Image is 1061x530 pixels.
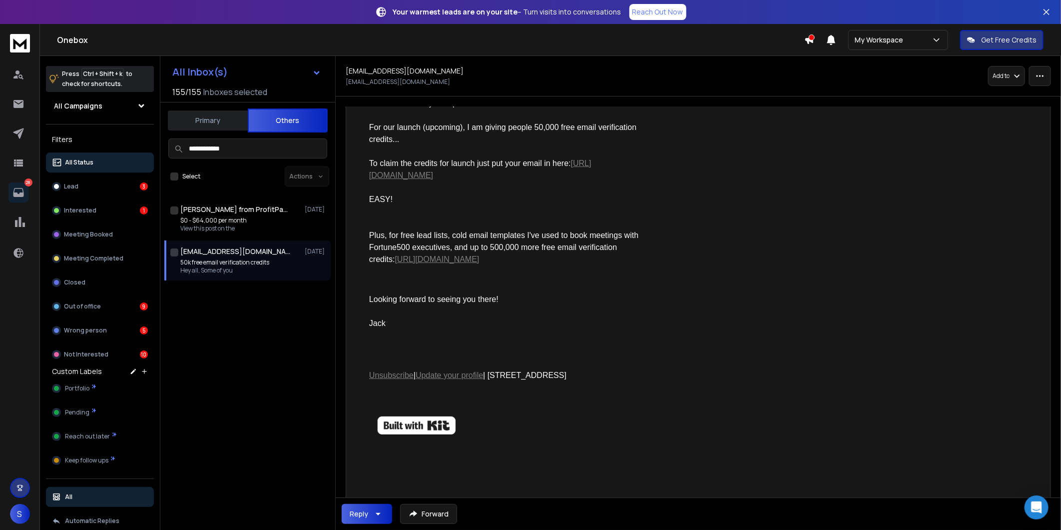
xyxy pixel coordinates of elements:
[180,216,247,224] p: $0 - $64,000 per month
[46,152,154,172] button: All Status
[369,293,643,329] p: Looking forward to seeing you there! ​ Jack
[64,278,85,286] p: Closed
[248,108,328,132] button: Others
[180,246,290,256] h1: [EMAIL_ADDRESS][DOMAIN_NAME]
[64,302,101,310] p: Out of office
[182,172,200,180] label: Select
[65,384,89,392] span: Portfolio
[855,35,907,45] p: My Workspace
[46,96,154,116] button: All Campaigns
[46,487,154,507] button: All
[369,416,464,434] img: Built with Kit
[350,509,368,519] div: Reply
[10,34,30,52] img: logo
[168,109,248,131] button: Primary
[10,504,30,524] button: S
[180,266,269,274] p: Hey all, Some of you
[172,67,228,77] h1: All Inbox(s)
[180,204,290,214] h1: [PERSON_NAME] from ProfitPath Growth Partners
[203,86,267,98] h3: Inboxes selected
[180,224,247,232] p: View this post on the
[414,371,416,379] span: |
[960,30,1044,50] button: Get Free Credits
[180,258,269,266] p: 50k free email verification credits
[305,247,327,255] p: [DATE]
[140,182,148,190] div: 3
[46,378,154,398] button: Portfolio
[54,101,102,111] h1: All Campaigns
[172,86,201,98] span: 155 / 155
[369,371,414,379] a: Unsubscribe
[64,326,107,334] p: Wrong person
[369,25,643,265] p: Hey all, ​ Some of you may already know that I am launching OmniVerifier, an email verification t...
[64,350,108,358] p: Not Interested
[993,72,1010,80] p: Add to
[629,4,686,20] a: Reach Out Now
[140,206,148,214] div: 1
[393,7,518,16] strong: Your warmest leads are on your site
[65,432,110,440] span: Reach out later
[46,296,154,316] button: Out of office9
[8,182,28,202] a: 28
[632,7,683,17] p: Reach Out Now
[46,176,154,196] button: Lead3
[1025,495,1049,519] div: Open Intercom Messenger
[140,326,148,334] div: 5
[65,456,108,464] span: Keep follow ups
[64,182,78,190] p: Lead
[64,206,96,214] p: Interested
[46,426,154,446] button: Reach out later
[46,132,154,146] h3: Filters
[46,272,154,292] button: Closed
[81,68,124,79] span: Ctrl + Shift + k
[65,158,93,166] p: All Status
[346,78,450,86] p: [EMAIL_ADDRESS][DOMAIN_NAME]
[65,493,72,501] p: All
[395,255,480,263] a: [URL][DOMAIN_NAME]
[140,302,148,310] div: 9
[342,504,392,524] button: Reply
[46,248,154,268] button: Meeting Completed
[46,200,154,220] button: Interested1
[164,62,329,82] button: All Inbox(s)
[393,7,621,17] p: – Turn visits into conversations
[400,504,457,524] button: Forward
[52,366,102,376] h3: Custom Labels
[981,35,1037,45] p: Get Free Credits
[64,254,123,262] p: Meeting Completed
[46,224,154,244] button: Meeting Booked
[65,517,119,525] p: Automatic Replies
[46,344,154,364] button: Not Interested10
[24,178,32,186] p: 28
[346,66,464,76] h1: [EMAIL_ADDRESS][DOMAIN_NAME]
[46,402,154,422] button: Pending
[64,230,113,238] p: Meeting Booked
[46,320,154,340] button: Wrong person5
[57,34,804,46] h1: Onebox
[305,205,327,213] p: [DATE]
[65,408,89,416] span: Pending
[62,69,132,89] p: Press to check for shortcuts.
[140,350,148,358] div: 10
[416,371,483,379] a: Update your profile
[46,450,154,470] button: Keep follow ups
[483,371,566,379] span: | [STREET_ADDRESS]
